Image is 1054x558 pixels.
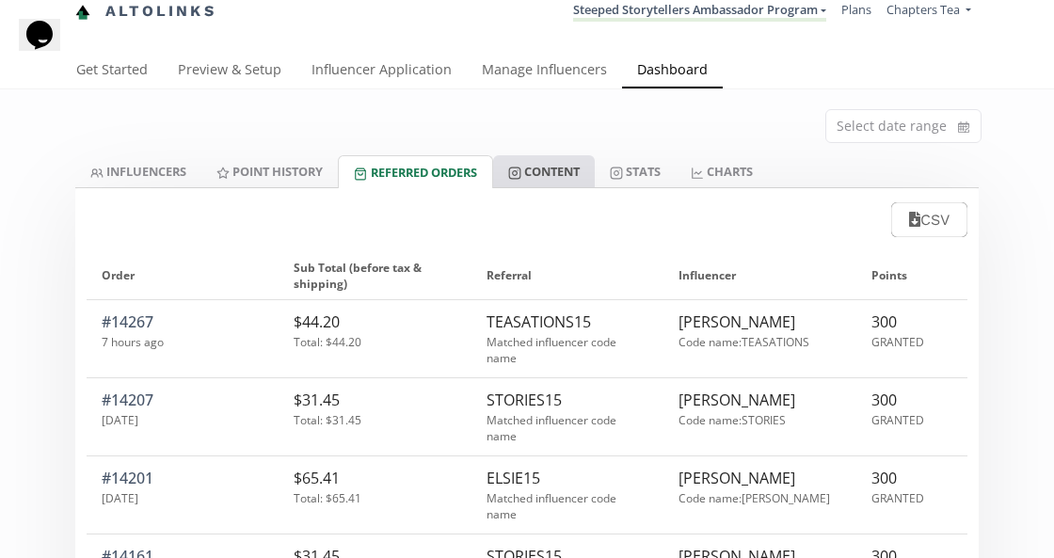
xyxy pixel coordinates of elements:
div: Code name: [PERSON_NAME] [679,490,840,506]
div: STORIES15 [487,390,648,410]
div: 300 [871,468,952,488]
div: [PERSON_NAME] [679,390,840,410]
div: Matched influencer code name [487,334,648,366]
a: #14267 [102,311,153,332]
div: Referral [487,251,648,299]
div: Influencer [679,251,840,299]
div: GRANTED [871,334,952,350]
div: [PERSON_NAME] [679,311,840,332]
iframe: chat widget [19,19,79,75]
a: Manage Influencers [467,53,622,90]
a: Point HISTORY [201,155,338,187]
a: Steeped Storytellers Ambassador Program [573,1,826,22]
a: Preview & Setup [163,53,296,90]
img: favicon-32x32.png [75,5,90,20]
div: TEASATIONS15 [487,311,648,332]
svg: calendar [958,118,969,136]
span: Chapters Tea [886,1,960,18]
a: #14201 [102,468,153,488]
a: INFLUENCERS [75,155,201,187]
div: Order [102,251,263,299]
a: Stats [595,155,676,187]
div: Points [871,251,952,299]
a: Dashboard [622,53,723,90]
div: Total: $65.41 [294,490,455,506]
div: Sub Total (before tax & shipping) [294,251,455,299]
button: CSV [891,202,967,237]
div: 300 [871,311,952,332]
a: Content [493,155,595,187]
div: 300 [871,390,952,410]
div: GRANTED [871,490,952,506]
div: Matched influencer code name [487,490,648,522]
div: [PERSON_NAME] [679,468,840,488]
a: Get Started [61,53,163,90]
a: Plans [841,1,871,18]
div: ELSIE15 [487,468,648,488]
div: Total: $44.20 [294,334,455,350]
div: $65.41 [294,468,455,488]
div: $44.20 [294,311,455,332]
a: Referred Orders [338,155,492,188]
div: Code name: TEASATIONS [679,334,840,350]
div: [DATE] [102,412,263,428]
div: $31.45 [294,390,455,410]
div: [DATE] [102,490,263,506]
div: Total: $31.45 [294,412,455,428]
div: Code name: STORIES [679,412,840,428]
div: GRANTED [871,412,952,428]
div: Matched influencer code name [487,412,648,444]
a: Influencer Application [296,53,467,90]
a: CHARTS [676,155,768,187]
div: 7 hours ago [102,334,263,350]
a: #14207 [102,390,153,410]
a: Chapters Tea [886,1,971,23]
